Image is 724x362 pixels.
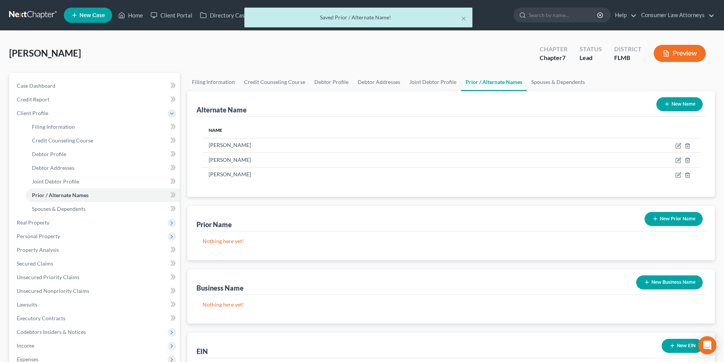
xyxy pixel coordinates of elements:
[26,161,180,175] a: Debtor Addresses
[662,339,703,353] button: New EIN
[17,82,55,89] span: Case Dashboard
[11,311,180,325] a: Executory Contracts
[17,274,79,280] span: Unsecured Priority Claims
[26,188,180,202] a: Prior / Alternate Names
[17,219,49,226] span: Real Property
[203,237,700,245] p: Nothing here yet!
[32,123,75,130] span: Filing Information
[32,137,93,144] span: Credit Counseling Course
[17,329,86,335] span: Codebtors Insiders & Notices
[32,192,89,198] span: Prior / Alternate Names
[17,288,89,294] span: Unsecured Nonpriority Claims
[540,54,567,62] div: Chapter
[203,301,700,308] p: Nothing here yet!
[405,73,461,91] a: Joint Debtor Profile
[196,105,247,114] div: Alternate Name
[11,243,180,257] a: Property Analysis
[580,54,602,62] div: Lead
[461,14,466,23] button: ×
[32,206,86,212] span: Spouses & Dependents
[239,73,310,91] a: Credit Counseling Course
[17,315,65,321] span: Executory Contracts
[11,270,180,284] a: Unsecured Priority Claims
[196,283,244,292] div: Business Name
[187,73,239,91] a: Filing Information
[656,97,703,111] button: New Name
[11,93,180,106] a: Credit Report
[250,14,466,21] div: Saved Prior / Alternate Name!
[9,47,81,58] span: [PERSON_NAME]
[654,45,706,62] button: Preview
[11,79,180,93] a: Case Dashboard
[11,284,180,298] a: Unsecured Nonpriority Claims
[32,164,74,171] span: Debtor Addresses
[17,247,59,253] span: Property Analysis
[17,260,53,267] span: Secured Claims
[203,167,521,182] td: [PERSON_NAME]
[196,220,232,229] div: Prior Name
[698,336,716,354] div: Open Intercom Messenger
[26,175,180,188] a: Joint Debtor Profile
[17,342,34,349] span: Income
[196,347,208,356] div: EIN
[17,301,37,308] span: Lawsuits
[26,120,180,134] a: Filing Information
[11,257,180,270] a: Secured Claims
[17,110,48,116] span: Client Profile
[614,45,642,54] div: District
[562,54,566,61] span: 7
[17,233,60,239] span: Personal Property
[26,147,180,161] a: Debtor Profile
[26,134,180,147] a: Credit Counseling Course
[645,212,703,226] button: New Prior Name
[636,275,703,289] button: New Business Name
[527,73,589,91] a: Spouses & Dependents
[540,45,567,54] div: Chapter
[461,73,527,91] a: Prior / Alternate Names
[614,54,642,62] div: FLMB
[580,45,602,54] div: Status
[26,202,180,216] a: Spouses & Dependents
[353,73,405,91] a: Debtor Addresses
[11,298,180,311] a: Lawsuits
[203,153,521,167] td: [PERSON_NAME]
[203,123,521,138] th: Name
[203,138,521,152] td: [PERSON_NAME]
[17,96,49,103] span: Credit Report
[32,178,79,185] span: Joint Debtor Profile
[310,73,353,91] a: Debtor Profile
[32,151,66,157] span: Debtor Profile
